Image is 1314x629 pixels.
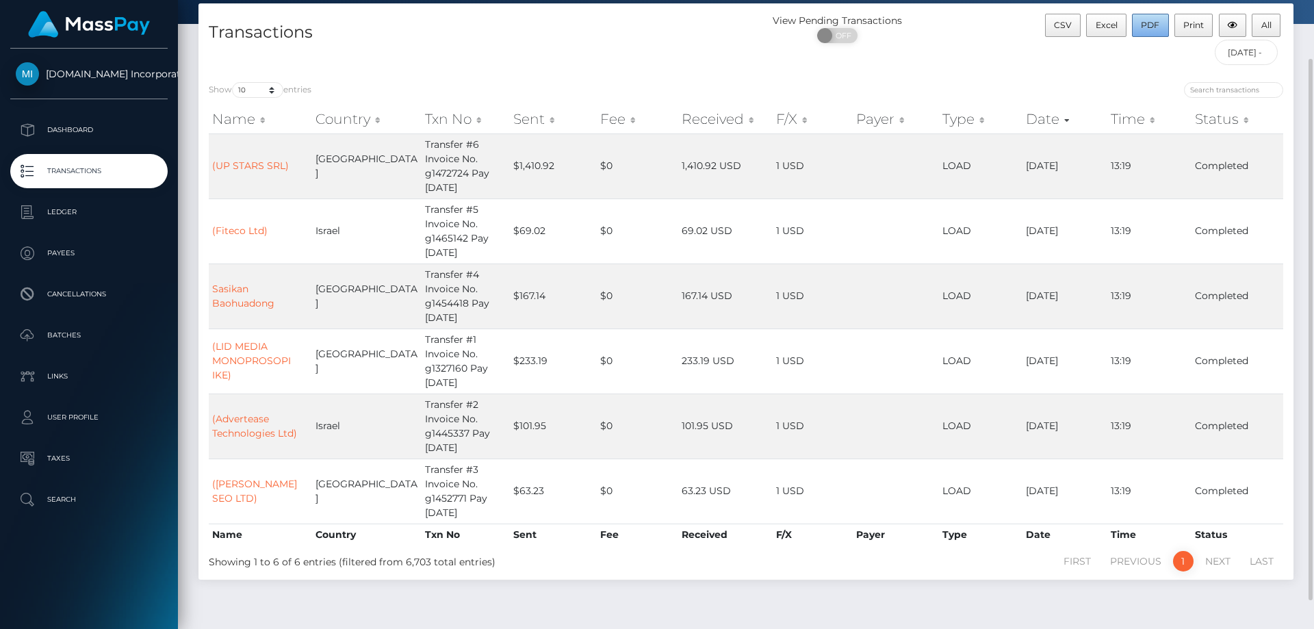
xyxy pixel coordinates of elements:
[939,329,1022,394] td: LOAD
[1183,20,1204,30] span: Print
[422,524,510,545] th: Txn No
[773,394,853,459] td: 1 USD
[312,394,422,459] td: Israel
[1107,198,1192,264] td: 13:19
[10,400,168,435] a: User Profile
[1022,394,1107,459] td: [DATE]
[510,394,597,459] td: $101.95
[422,394,510,459] td: Transfer #2 Invoice No. g1445337 Pay [DATE]
[1191,264,1283,329] td: Completed
[422,198,510,264] td: Transfer #5 Invoice No. g1465142 Pay [DATE]
[939,105,1022,133] th: Type: activate to sort column ascending
[312,329,422,394] td: [GEOGRAPHIC_DATA]
[312,524,422,545] th: Country
[773,459,853,524] td: 1 USD
[232,82,283,98] select: Showentries
[1191,198,1283,264] td: Completed
[597,133,678,198] td: $0
[1107,459,1192,524] td: 13:19
[773,524,853,545] th: F/X
[1086,14,1126,37] button: Excel
[422,264,510,329] td: Transfer #4 Invoice No. g1454418 Pay [DATE]
[1173,551,1194,572] a: 1
[422,459,510,524] td: Transfer #3 Invoice No. g1452771 Pay [DATE]
[16,284,162,305] p: Cancellations
[1107,105,1192,133] th: Time: activate to sort column ascending
[939,394,1022,459] td: LOAD
[212,340,291,381] a: (LID MEDIA MONOPROSOPI IKE)
[597,459,678,524] td: $0
[10,195,168,229] a: Ledger
[597,394,678,459] td: $0
[1191,524,1283,545] th: Status
[746,14,929,28] div: View Pending Transactions
[597,329,678,394] td: $0
[10,236,168,270] a: Payees
[510,264,597,329] td: $167.14
[1054,20,1072,30] span: CSV
[312,133,422,198] td: [GEOGRAPHIC_DATA]
[10,154,168,188] a: Transactions
[597,524,678,545] th: Fee
[1215,40,1278,65] input: Date filter
[422,329,510,394] td: Transfer #1 Invoice No. g1327160 Pay [DATE]
[939,198,1022,264] td: LOAD
[678,105,773,133] th: Received: activate to sort column ascending
[16,325,162,346] p: Batches
[212,159,289,172] a: (UP STARS SRL)
[312,264,422,329] td: [GEOGRAPHIC_DATA]
[16,366,162,387] p: Links
[1022,198,1107,264] td: [DATE]
[209,82,311,98] label: Show entries
[16,489,162,510] p: Search
[1022,264,1107,329] td: [DATE]
[1107,264,1192,329] td: 13:19
[1184,82,1283,98] input: Search transactions
[10,68,168,80] span: [DOMAIN_NAME] Incorporated
[16,243,162,264] p: Payees
[16,62,39,86] img: Medley.com Incorporated
[209,21,736,44] h4: Transactions
[1191,105,1283,133] th: Status: activate to sort column ascending
[825,28,859,43] span: OFF
[1022,133,1107,198] td: [DATE]
[212,413,297,439] a: (Advertease Technologies Ltd)
[1261,20,1272,30] span: All
[678,524,773,545] th: Received
[773,133,853,198] td: 1 USD
[853,524,939,545] th: Payer
[1022,524,1107,545] th: Date
[422,105,510,133] th: Txn No: activate to sort column ascending
[28,11,150,38] img: MassPay Logo
[16,448,162,469] p: Taxes
[939,459,1022,524] td: LOAD
[510,524,597,545] th: Sent
[1191,459,1283,524] td: Completed
[678,394,773,459] td: 101.95 USD
[312,105,422,133] th: Country: activate to sort column ascending
[1096,20,1118,30] span: Excel
[1022,105,1107,133] th: Date: activate to sort column ascending
[10,277,168,311] a: Cancellations
[597,105,678,133] th: Fee: activate to sort column ascending
[1022,329,1107,394] td: [DATE]
[678,264,773,329] td: 167.14 USD
[773,105,853,133] th: F/X: activate to sort column ascending
[16,161,162,181] p: Transactions
[1132,14,1169,37] button: PDF
[939,264,1022,329] td: LOAD
[1141,20,1159,30] span: PDF
[1191,394,1283,459] td: Completed
[678,133,773,198] td: 1,410.92 USD
[312,198,422,264] td: Israel
[1252,14,1280,37] button: All
[1045,14,1081,37] button: CSV
[510,198,597,264] td: $69.02
[312,459,422,524] td: [GEOGRAPHIC_DATA]
[212,224,268,237] a: (Fiteco Ltd)
[16,407,162,428] p: User Profile
[678,459,773,524] td: 63.23 USD
[1107,394,1192,459] td: 13:19
[510,133,597,198] td: $1,410.92
[597,264,678,329] td: $0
